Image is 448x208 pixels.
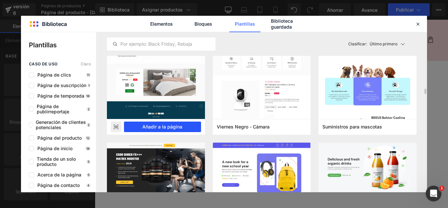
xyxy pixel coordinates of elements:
[86,94,90,98] font: 18
[12,15,33,29] a: Inicio
[142,124,182,129] font: Añadir a la página
[37,172,81,177] font: Acerca de la página
[37,182,80,188] font: Página de contacto
[81,61,91,66] font: Claro
[88,107,90,111] font: 2
[150,21,173,27] font: Elementos
[88,160,90,164] font: 5
[107,40,215,48] input: Por ejemplo: Black Friday, Rebajas,...
[87,73,90,77] font: 11
[86,147,90,150] font: 18
[88,173,90,177] font: 5
[37,72,71,78] font: Página de clics
[210,110,274,118] font: Título predeterminado
[426,186,441,201] iframe: Chat en vivo de Intercom
[68,19,92,25] font: Contacto
[37,156,76,167] font: Tienda de un solo producto
[269,155,323,162] font: Añadir a la cesta
[37,135,82,141] font: Página del producto
[194,21,212,27] font: Bloques
[281,68,311,78] font: PLATINA
[346,37,417,51] button: Clasificar:Último primero
[16,19,30,25] font: Inicio
[322,124,382,129] font: Suministros para mascotas
[259,150,333,167] button: Añadir a la cesta
[341,15,356,30] summary: Búsqueda
[86,136,90,140] font: 12
[29,41,57,49] font: Plantillas
[217,124,270,129] font: Viernes Negro - Cámara
[283,126,309,133] font: Cantidad
[37,93,84,99] font: Página de temporada
[88,123,90,127] font: 2
[271,18,293,30] font: Biblioteca guardada
[45,66,156,177] img: PLATINA
[299,80,322,88] font: S/. 99.00
[29,61,57,66] font: caso de uso
[37,104,69,114] font: Página de publirreportaje
[164,3,230,42] img: Exclusiva Perú
[64,15,96,29] a: Contacto
[281,69,311,77] a: PLATINA
[203,98,219,106] font: Título
[124,122,201,132] button: Añadir a la página
[88,83,90,87] font: 1
[111,122,121,132] div: Avance
[37,19,60,25] font: Catálogo
[348,41,367,46] font: Clasificar:
[33,15,64,29] a: Catálogo
[440,186,443,190] font: 1
[270,80,295,88] font: S/. 165.00
[37,146,72,151] font: Página de inicio
[37,82,86,88] font: Página de suscripción
[370,41,397,46] font: Último primero
[235,21,255,27] font: Plantillas
[36,119,86,130] font: Generación de clientes potenciales
[87,183,90,187] font: 4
